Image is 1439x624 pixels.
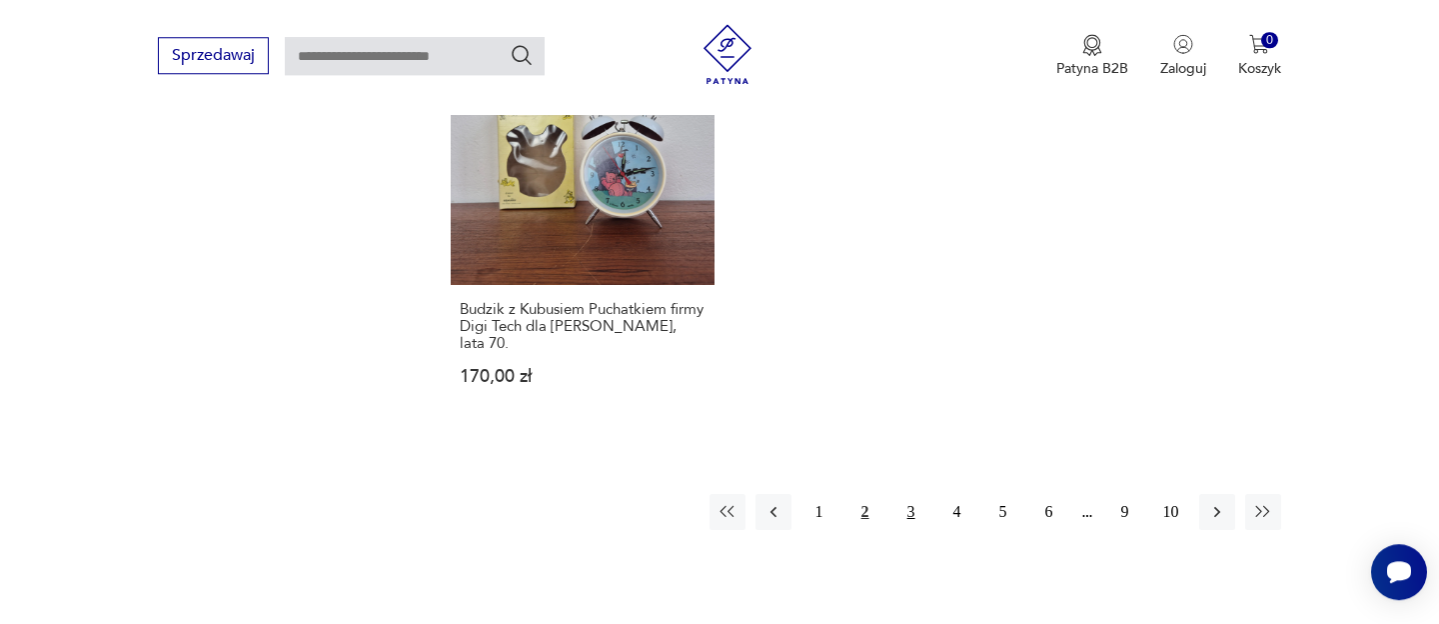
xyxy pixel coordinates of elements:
button: 2 [847,494,883,530]
button: Patyna B2B [1056,34,1128,78]
a: Sprzedawaj [158,50,269,64]
h3: Budzik z Kubusiem Puchatkiem firmy Digi Tech dla [PERSON_NAME], lata 70. [460,301,705,352]
p: Koszyk [1238,59,1281,78]
img: Ikona koszyka [1249,34,1269,54]
p: Zaloguj [1160,59,1206,78]
p: 170,00 zł [460,368,705,385]
button: Szukaj [510,43,534,67]
button: 10 [1153,494,1189,530]
button: 9 [1107,494,1143,530]
button: Sprzedawaj [158,37,269,74]
img: Ikonka użytkownika [1173,34,1193,54]
button: 5 [985,494,1021,530]
iframe: Smartsupp widget button [1371,544,1427,600]
a: Ikona medaluPatyna B2B [1056,34,1128,78]
img: Patyna - sklep z meblami i dekoracjami vintage [698,24,757,84]
div: 0 [1261,32,1278,49]
button: Zaloguj [1160,34,1206,78]
button: 0Koszyk [1238,34,1281,78]
a: Budzik z Kubusiem Puchatkiem firmy Digi Tech dla Walt Disney, lata 70.Budzik z Kubusiem Puchatkie... [451,22,714,424]
button: 4 [939,494,975,530]
button: 6 [1031,494,1067,530]
img: Ikona medalu [1082,34,1102,56]
button: 3 [893,494,929,530]
p: Patyna B2B [1056,59,1128,78]
button: 1 [801,494,837,530]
